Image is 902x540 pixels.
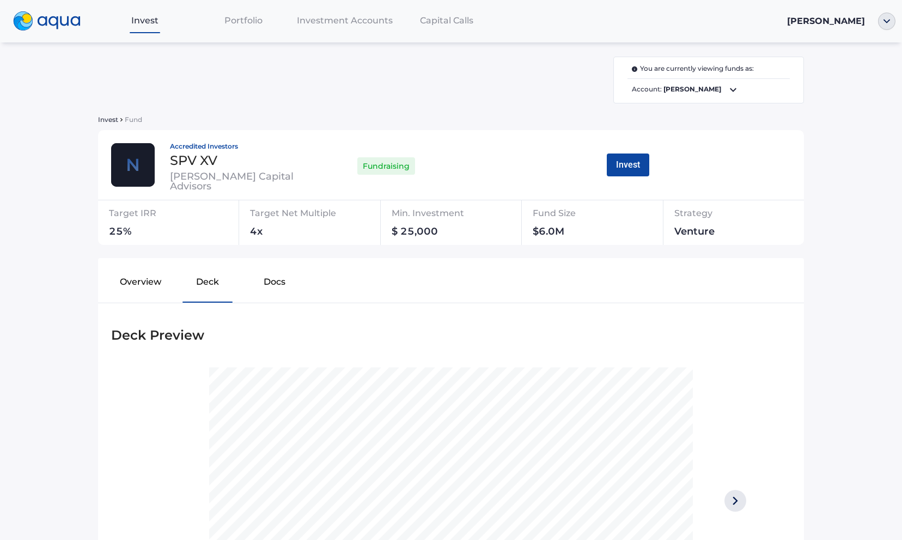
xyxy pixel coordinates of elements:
div: Fundraising [357,155,415,177]
span: [PERSON_NAME] [787,16,865,26]
img: i.svg [632,66,640,72]
span: \ [463,367,465,372]
b: [PERSON_NAME] [663,85,721,93]
span: \ [376,367,378,372]
button: Invest [607,154,649,176]
button: Deck [174,267,241,302]
img: thamesville [111,143,155,187]
div: Min. Investment [392,205,528,226]
a: Capital Calls [397,9,496,32]
div: Accredited Investors [170,143,309,150]
span: \ [275,367,277,372]
img: Right-Arrow.svg [724,490,746,512]
img: logo [13,11,81,31]
div: Deck Preview [111,325,791,346]
span: Management Presentation [239,466,359,476]
span: You are currently viewing funds as: [632,64,754,74]
div: Target Net Multiple [250,205,366,226]
span: Presentation vNscale_v3.pptx [238,373,309,379]
span: Account: [627,83,790,96]
span: Investment Accounts [297,15,393,26]
button: Overview [107,267,174,302]
span: - [285,367,287,372]
span: Capital Calls [420,15,473,26]
button: Docs [241,267,308,302]
span: Fund [125,115,142,124]
span: Management Presentation Webinar [378,367,463,372]
div: Fund Size [533,205,625,226]
a: logo [7,9,96,34]
div: $ 6.0M [533,226,625,241]
span: NY [287,367,295,372]
a: Portfolio [194,9,292,32]
a: Investment Accounts [292,9,397,32]
div: Strategy [674,205,770,226]
span: Engineered for AI [239,429,452,459]
span: Nscale Management [465,367,514,372]
span: projects [256,367,275,372]
span: 06. CIM [357,367,376,372]
span: \ [356,367,357,372]
span: \ [295,367,296,372]
span: \ [254,367,256,372]
img: ellipse [878,13,895,30]
div: $ 25,000 [392,226,528,241]
span: Invest [131,15,159,26]
span: 940471_1 [332,367,356,372]
a: Fund [123,114,142,124]
div: 4 x [250,226,366,241]
img: sidearrow [120,118,123,121]
span: sculpture2024 [296,367,330,372]
div: Venture [674,226,770,241]
span: IBD [276,367,285,372]
span: Invest [98,115,118,124]
a: Invest [96,9,194,32]
div: 25 % [109,226,196,241]
span: ibdroot [238,367,254,372]
div: SPV XV [170,154,309,167]
span: \ [330,367,332,372]
span: Portfolio [224,15,263,26]
span: The Hyperscaler [239,400,436,429]
div: Target IRR [109,205,196,226]
div: [PERSON_NAME] Capital Advisors [170,171,309,191]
